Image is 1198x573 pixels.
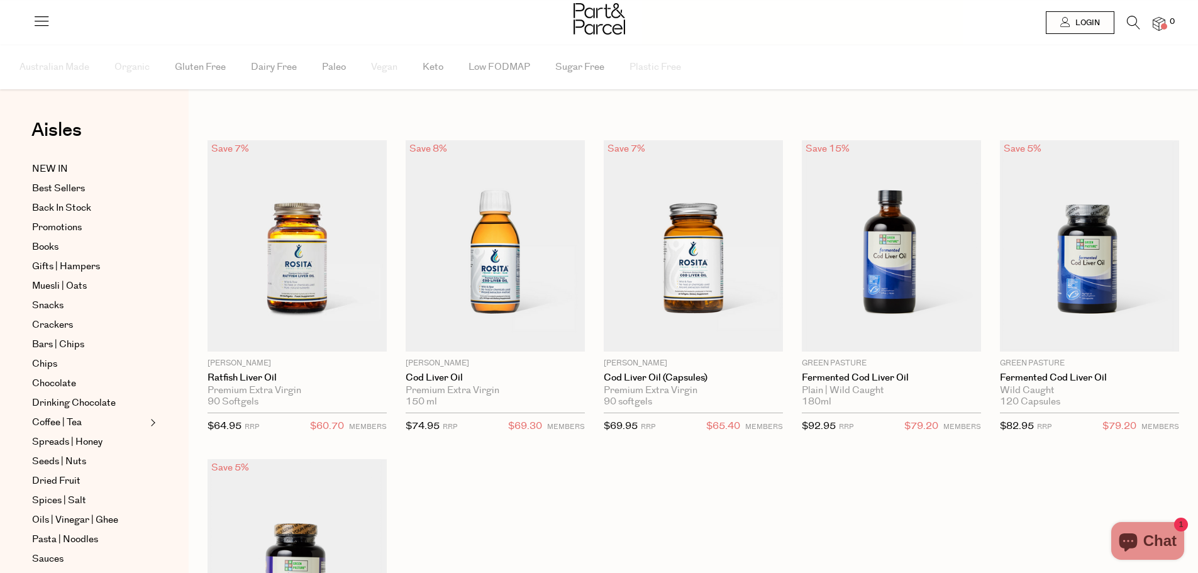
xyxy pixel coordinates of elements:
[32,396,116,411] span: Drinking Chocolate
[208,420,241,433] span: $64.95
[604,358,783,369] p: [PERSON_NAME]
[1000,396,1060,408] span: 120 Capsules
[32,552,64,567] span: Sauces
[1000,140,1179,352] img: Fermented Cod Liver Oil
[208,372,387,384] a: Ratfish Liver Oil
[175,45,226,89] span: Gluten Free
[1107,522,1188,563] inbox-online-store-chat: Shopify online store chat
[322,45,346,89] span: Paleo
[1072,18,1100,28] span: Login
[32,396,147,411] a: Drinking Chocolate
[32,298,64,313] span: Snacks
[32,181,147,196] a: Best Sellers
[32,337,147,352] a: Bars | Chips
[32,474,80,489] span: Dried Fruit
[1000,358,1179,369] p: Green Pasture
[32,552,147,567] a: Sauces
[32,493,86,508] span: Spices | Salt
[32,532,98,547] span: Pasta | Noodles
[32,435,147,450] a: Spreads | Honey
[32,240,147,255] a: Books
[32,279,147,294] a: Muesli | Oats
[32,357,57,372] span: Chips
[32,201,147,216] a: Back In Stock
[114,45,150,89] span: Organic
[1167,16,1178,28] span: 0
[802,140,981,352] img: Fermented Cod Liver Oil
[574,3,625,35] img: Part&Parcel
[147,415,156,430] button: Expand/Collapse Coffee | Tea
[32,220,147,235] a: Promotions
[32,201,91,216] span: Back In Stock
[32,318,147,333] a: Crackers
[32,259,100,274] span: Gifts | Hampers
[406,385,585,396] div: Premium Extra Virgin
[32,474,147,489] a: Dried Fruit
[32,454,86,469] span: Seeds | Nuts
[32,415,82,430] span: Coffee | Tea
[802,372,981,384] a: Fermented Cod Liver Oil
[32,376,147,391] a: Chocolate
[32,454,147,469] a: Seeds | Nuts
[32,318,73,333] span: Crackers
[406,140,451,157] div: Save 8%
[943,422,981,431] small: MEMBERS
[1141,422,1179,431] small: MEMBERS
[32,493,147,508] a: Spices | Salt
[208,358,387,369] p: [PERSON_NAME]
[208,140,253,157] div: Save 7%
[706,418,740,435] span: $65.40
[802,358,981,369] p: Green Pasture
[32,513,147,528] a: Oils | Vinegar | Ghee
[32,279,87,294] span: Muesli | Oats
[406,420,440,433] span: $74.95
[555,45,604,89] span: Sugar Free
[802,385,981,396] div: Plain | Wild Caught
[19,45,89,89] span: Australian Made
[32,298,147,313] a: Snacks
[32,357,147,372] a: Chips
[604,140,783,352] img: Cod Liver Oil (capsules)
[32,376,76,391] span: Chocolate
[208,140,387,352] img: Ratfish Liver Oil
[604,385,783,396] div: Premium Extra Virgin
[630,45,681,89] span: Plastic Free
[1000,385,1179,396] div: Wild Caught
[904,418,938,435] span: $79.20
[32,162,147,177] a: NEW IN
[604,420,638,433] span: $69.95
[469,45,530,89] span: Low FODMAP
[802,396,831,408] span: 180ml
[604,396,652,408] span: 90 softgels
[406,358,585,369] p: [PERSON_NAME]
[1037,422,1051,431] small: RRP
[406,372,585,384] a: Cod Liver Oil
[547,422,585,431] small: MEMBERS
[1000,420,1034,433] span: $82.95
[32,415,147,430] a: Coffee | Tea
[310,418,344,435] span: $60.70
[32,162,68,177] span: NEW IN
[406,396,437,408] span: 150 ml
[1000,140,1045,157] div: Save 5%
[31,116,82,144] span: Aisles
[32,337,84,352] span: Bars | Chips
[423,45,443,89] span: Keto
[745,422,783,431] small: MEMBERS
[604,372,783,384] a: Cod Liver Oil (capsules)
[1102,418,1136,435] span: $79.20
[245,422,259,431] small: RRP
[349,422,387,431] small: MEMBERS
[1046,11,1114,34] a: Login
[443,422,457,431] small: RRP
[802,140,853,157] div: Save 15%
[802,420,836,433] span: $92.95
[604,140,649,157] div: Save 7%
[32,181,85,196] span: Best Sellers
[508,418,542,435] span: $69.30
[32,513,118,528] span: Oils | Vinegar | Ghee
[32,259,147,274] a: Gifts | Hampers
[1153,17,1165,30] a: 0
[32,220,82,235] span: Promotions
[406,140,585,352] img: Cod Liver Oil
